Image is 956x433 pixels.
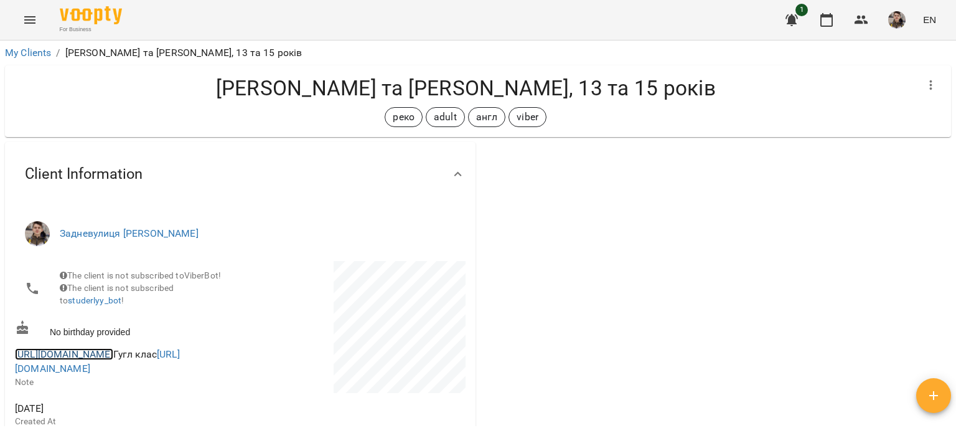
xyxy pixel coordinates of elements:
h4: [PERSON_NAME] та [PERSON_NAME], 13 та 15 років [15,75,916,101]
div: Client Information [5,142,476,206]
button: Menu [15,5,45,35]
div: англ [468,107,506,127]
span: [DATE] [15,401,238,416]
p: Created At [15,416,238,428]
a: Задневулиця [PERSON_NAME] [60,227,199,239]
img: Voopty Logo [60,6,122,24]
div: No birthday provided [12,318,240,341]
p: англ [476,110,498,125]
p: adult [434,110,457,125]
p: Note [15,376,238,389]
img: fc1e08aabc335e9c0945016fe01e34a0.jpg [888,11,906,29]
span: The client is not subscribed to ! [60,283,174,305]
img: Задневулиця Кирило Владиславович [25,221,50,246]
span: 1 [795,4,808,16]
span: EN [923,13,936,26]
button: EN [918,8,941,31]
a: studerlyy_bot [68,295,121,305]
div: adult [426,107,465,127]
div: реко [385,107,423,127]
p: [PERSON_NAME] та [PERSON_NAME], 13 та 15 років [65,45,302,60]
p: viber [517,110,538,125]
a: My Clients [5,47,51,59]
li: / [56,45,60,60]
nav: breadcrumb [5,45,951,60]
div: viber [508,107,546,127]
span: Гугл клас [15,348,180,375]
span: For Business [60,26,122,34]
p: реко [393,110,415,125]
a: [URL][DOMAIN_NAME] [15,348,113,360]
span: Client Information [25,164,143,184]
span: The client is not subscribed to ViberBot! [60,270,221,280]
